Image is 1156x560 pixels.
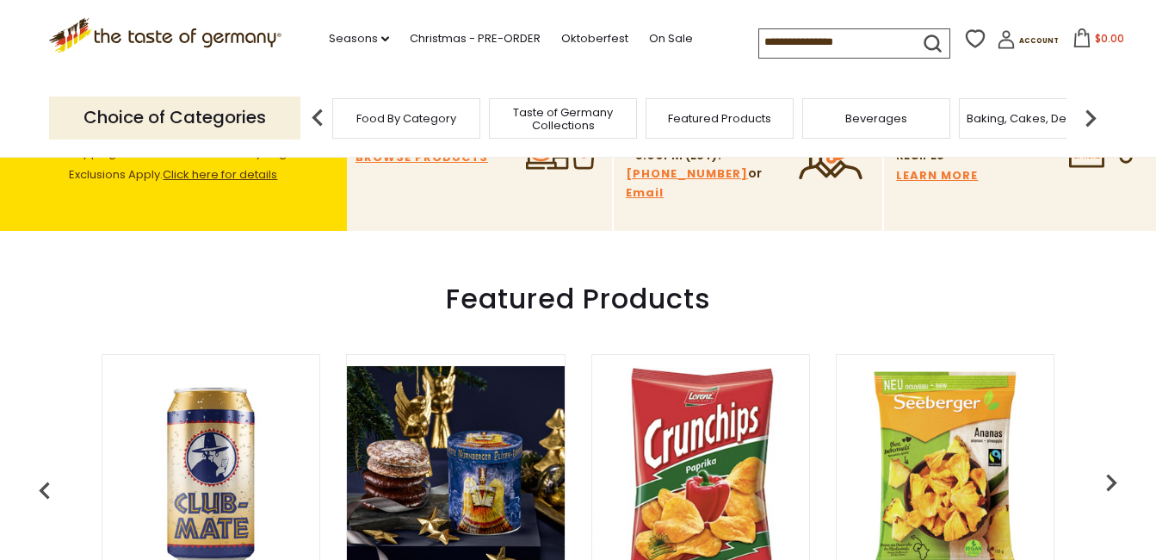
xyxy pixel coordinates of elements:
[1019,36,1059,46] span: Account
[1062,28,1135,54] button: $0.00
[967,112,1100,125] a: Baking, Cakes, Desserts
[28,474,62,508] img: previous arrow
[410,29,541,48] a: Christmas - PRE-ORDER
[163,166,277,183] a: Click here for details
[626,184,664,202] a: Email
[845,112,907,125] a: Beverages
[355,148,488,167] a: BROWSE PRODUCTS
[300,101,335,135] img: previous arrow
[668,112,771,125] a: Featured Products
[329,29,389,48] a: Seasons
[896,166,978,185] a: LEARN MORE
[1095,31,1124,46] span: $0.00
[1073,101,1108,135] img: next arrow
[49,96,300,139] p: Choice of Categories
[626,165,748,184] a: [PHONE_NUMBER]
[356,112,456,125] a: Food By Category
[997,30,1059,55] a: Account
[494,106,632,132] a: Taste of Germany Collections
[649,29,693,48] a: On Sale
[1094,465,1128,500] img: previous arrow
[561,29,628,48] a: Oktoberfest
